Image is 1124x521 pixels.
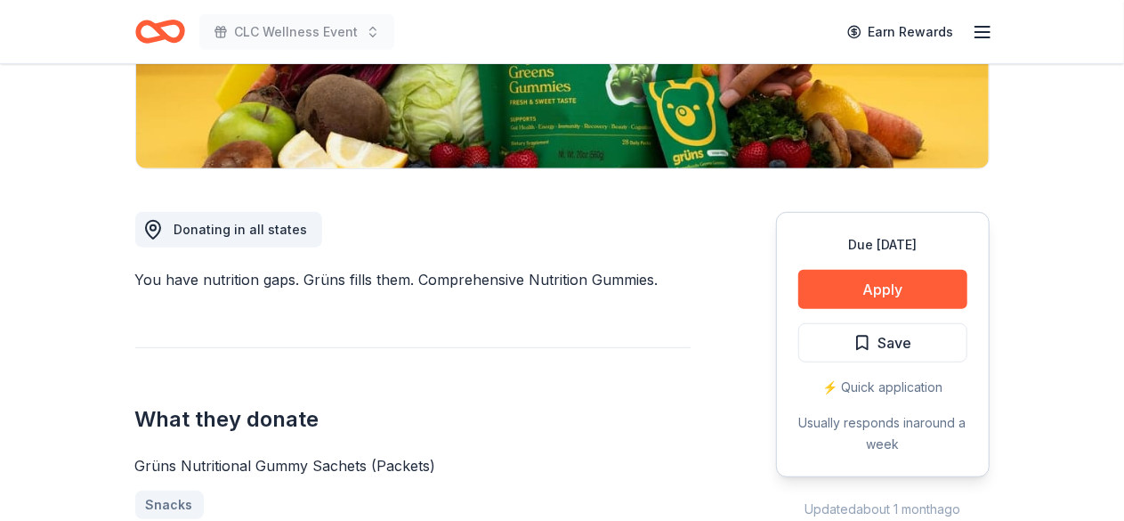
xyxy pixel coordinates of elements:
[798,234,967,256] div: Due [DATE]
[837,16,965,48] a: Earn Rewards
[135,491,204,519] a: Snacks
[235,21,359,43] span: CLC Wellness Event
[174,222,308,237] span: Donating in all states
[798,270,967,309] button: Apply
[798,377,967,398] div: ⚡️ Quick application
[199,14,394,50] button: CLC Wellness Event
[798,412,967,455] div: Usually responds in around a week
[776,499,990,520] div: Updated about 1 month ago
[878,331,912,354] span: Save
[135,269,691,290] div: You have nutrition gaps. Grüns fills them. Comprehensive Nutrition Gummies.
[798,323,967,362] button: Save
[135,405,691,434] h2: What they donate
[135,455,691,476] div: Grüns Nutritional Gummy Sachets (Packets)
[135,11,185,53] a: Home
